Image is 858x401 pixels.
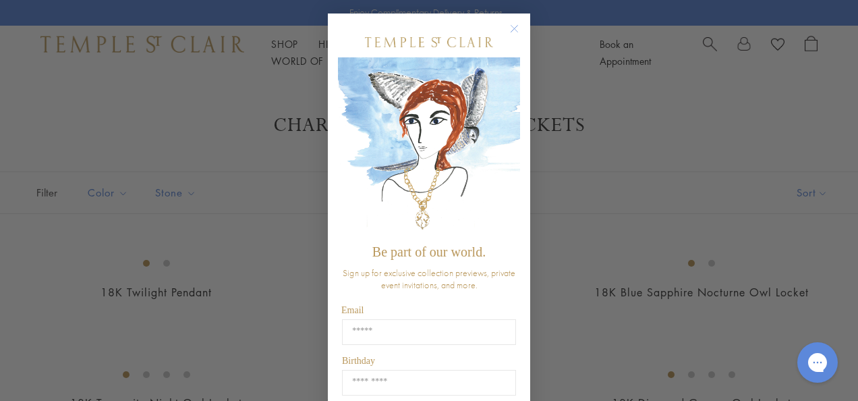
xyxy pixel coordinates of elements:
img: Temple St. Clair [365,37,493,47]
span: Sign up for exclusive collection previews, private event invitations, and more. [343,267,515,291]
img: c4a9eb12-d91a-4d4a-8ee0-386386f4f338.jpeg [338,57,520,238]
span: Be part of our world. [372,244,486,259]
iframe: Gorgias live chat messenger [791,338,845,387]
button: Close dialog [513,27,530,44]
input: Email [342,319,516,345]
span: Birthday [342,356,375,366]
span: Email [341,305,364,315]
